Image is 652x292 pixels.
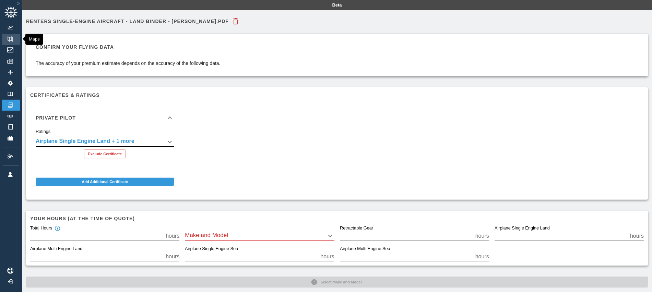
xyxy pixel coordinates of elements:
h6: Your hours (at the time of quote) [30,215,644,222]
div: Private Pilot [30,129,179,164]
label: Airplane Multi Engine Sea [340,246,390,252]
button: Exclude Certificate [84,149,126,158]
div: Private Pilot [30,107,179,129]
p: hours [166,252,179,261]
p: hours [320,252,334,261]
p: hours [475,232,489,240]
h6: Certificates & Ratings [30,91,644,99]
h6: Private Pilot [36,115,76,120]
label: Retractable Gear [340,225,373,232]
label: Airplane Multi Engine Land [30,246,82,252]
svg: Total hours in fixed-wing aircraft [54,225,60,232]
p: hours [475,252,489,261]
div: Total Hours [30,225,60,232]
p: The accuracy of your premium estimate depends on the accuracy of the following data. [36,60,221,67]
p: hours [166,232,179,240]
label: Ratings [36,128,50,135]
h6: Confirm your flying data [36,43,221,51]
p: hours [630,232,644,240]
label: Airplane Single Engine Sea [185,246,238,252]
label: Airplane Single Engine Land [495,225,550,232]
button: Add Additional Certificate [36,178,174,186]
div: Airplane Single Engine Land + 1 more [36,137,174,147]
h6: Renters Single-Engine Aircraft - Land Binder - [PERSON_NAME].pdf [26,19,229,24]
